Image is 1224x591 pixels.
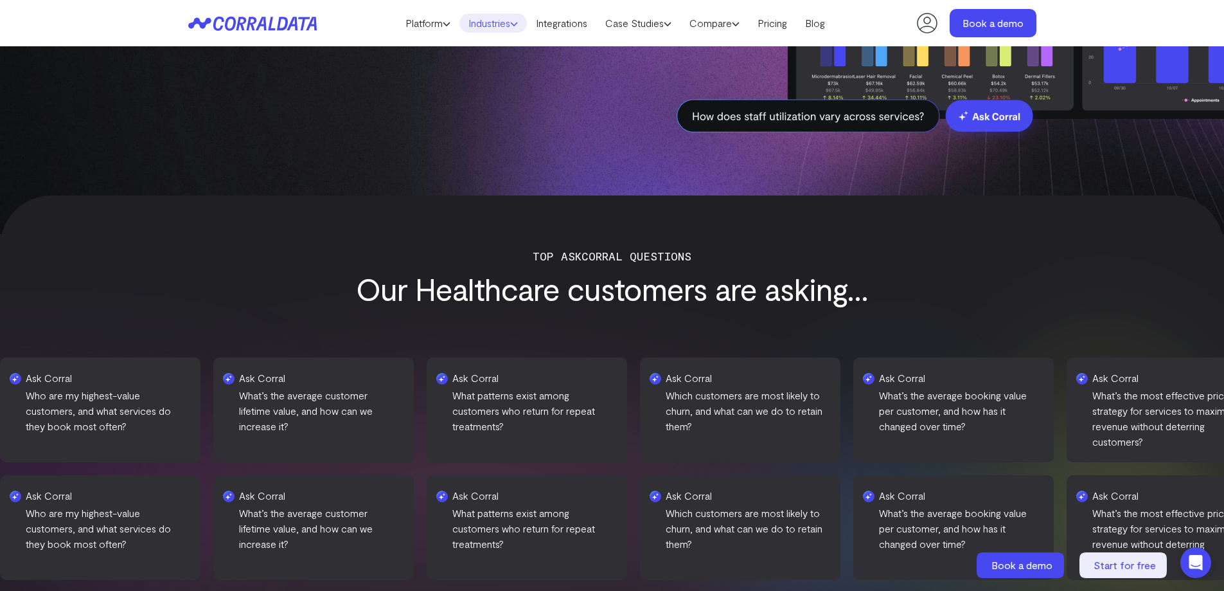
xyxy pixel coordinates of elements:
a: Book a demo [950,9,1036,37]
span: Start for free [1094,559,1156,571]
a: Book a demo [977,552,1067,578]
a: Industries [459,14,527,33]
h4: Ask Corral [892,488,1054,504]
a: Compare [680,14,749,33]
p: Who are my highest-value customers, and what services do they book most often? [39,505,201,552]
p: Top ASKCorral Questions [195,247,1030,265]
span: Book a demo [991,559,1052,571]
h4: Ask Corral [25,370,187,386]
p: What’s the average booking value per customer, and how has it changed over time? [878,388,1040,434]
p: What patterns exist among customers who return for repeat treatments? [466,505,628,552]
h4: Ask Corral [452,370,614,386]
h4: Ask Corral [878,370,1040,386]
h4: Ask Corral [39,488,201,504]
h4: Ask Corral [665,370,827,386]
a: Blog [796,14,834,33]
h4: Ask Corral [466,488,628,504]
a: Platform [396,14,459,33]
a: Pricing [749,14,796,33]
h4: Ask Corral [679,488,841,504]
div: Open Intercom Messenger [1180,547,1211,578]
h4: Ask Corral [253,488,414,504]
a: Integrations [527,14,596,33]
p: What patterns exist among customers who return for repeat treatments? [452,388,614,434]
p: What’s the average customer lifetime value, and how can we increase it? [238,388,400,434]
h4: Ask Corral [238,370,400,386]
a: Case Studies [596,14,680,33]
p: Which customers are most likely to churn, and what can we do to retain them? [679,505,841,552]
p: Which customers are most likely to churn, and what can we do to retain them? [665,388,827,434]
p: Who are my highest-value customers, and what services do they book most often? [25,388,187,434]
a: Start for free [1079,552,1169,578]
h3: Our Healthcare customers are asking... [195,271,1030,306]
p: What’s the average booking value per customer, and how has it changed over time? [892,505,1054,552]
p: What’s the average customer lifetime value, and how can we increase it? [253,505,414,552]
